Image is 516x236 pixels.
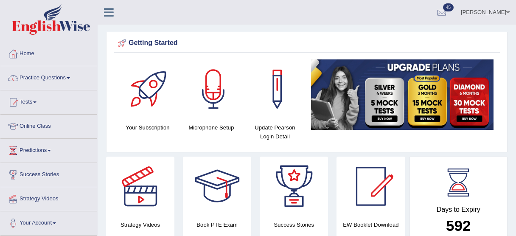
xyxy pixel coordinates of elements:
[120,123,175,132] h4: Your Subscription
[0,90,97,112] a: Tests
[260,220,328,229] h4: Success Stories
[247,123,303,141] h4: Update Pearson Login Detail
[446,217,471,234] b: 592
[337,220,405,229] h4: EW Booklet Download
[419,206,498,214] h4: Days to Expiry
[183,220,251,229] h4: Book PTE Exam
[443,3,454,11] span: 45
[106,220,174,229] h4: Strategy Videos
[0,115,97,136] a: Online Class
[184,123,239,132] h4: Microphone Setup
[0,66,97,87] a: Practice Questions
[0,163,97,184] a: Success Stories
[0,211,97,233] a: Your Account
[311,59,494,130] img: small5.jpg
[0,139,97,160] a: Predictions
[116,37,498,50] div: Getting Started
[0,42,97,63] a: Home
[0,187,97,208] a: Strategy Videos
